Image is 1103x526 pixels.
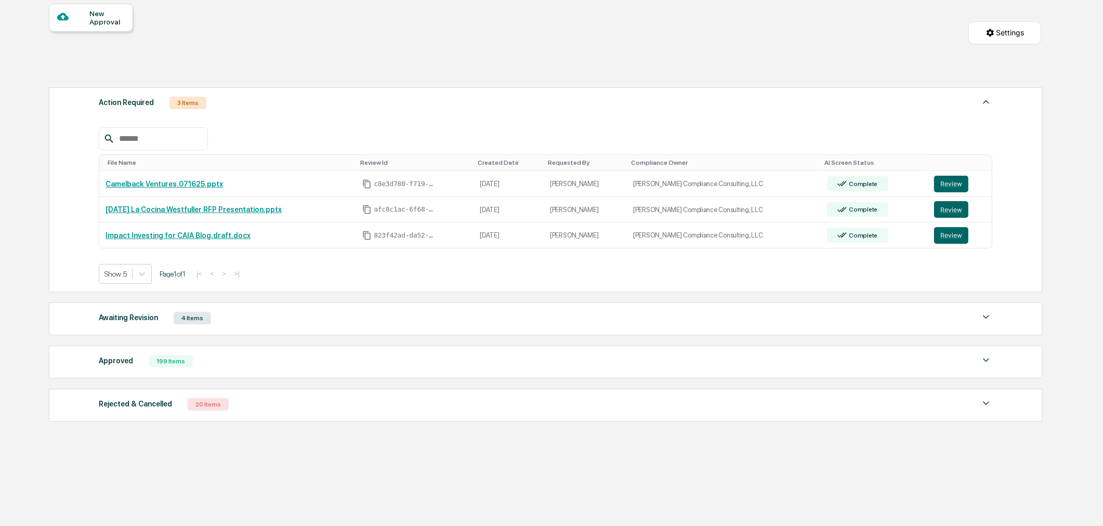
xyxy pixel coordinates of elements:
[207,269,217,278] button: <
[934,201,968,218] button: Review
[231,269,243,278] button: >|
[374,205,436,214] span: afc8c1ac-6f68-4627-999b-d97b3a6d8081
[980,354,992,366] img: caret
[169,97,206,109] div: 3 Items
[99,96,154,109] div: Action Required
[174,312,211,324] div: 4 Items
[980,397,992,410] img: caret
[108,159,352,166] div: Toggle SortBy
[631,159,816,166] div: Toggle SortBy
[544,171,627,197] td: [PERSON_NAME]
[934,176,986,192] a: Review
[478,159,540,166] div: Toggle SortBy
[934,176,968,192] button: Review
[825,159,924,166] div: Toggle SortBy
[847,206,877,213] div: Complete
[847,232,877,239] div: Complete
[374,180,436,188] span: c8e3d780-f719-41d7-84c3-a659409448a4
[627,171,820,197] td: [PERSON_NAME] Compliance Consulting, LLC
[936,159,988,166] div: Toggle SortBy
[474,197,544,223] td: [DATE]
[360,159,469,166] div: Toggle SortBy
[980,96,992,108] img: caret
[219,269,229,278] button: >
[934,201,986,218] a: Review
[934,227,968,244] button: Review
[362,205,372,214] span: Copy Id
[99,311,158,324] div: Awaiting Revision
[89,9,124,26] div: New Approval
[544,197,627,223] td: [PERSON_NAME]
[106,180,223,188] a: Camelback Ventures.071625.pptx
[106,231,251,240] a: Impact Investing for CAIA Blog.draft.docx
[188,398,229,411] div: 20 Items
[544,222,627,248] td: [PERSON_NAME]
[149,355,193,367] div: 199 Items
[968,21,1041,44] button: Settings
[847,180,877,188] div: Complete
[934,227,986,244] a: Review
[374,231,436,240] span: 823f42ad-da52-427a-bdfe-d3b490ef0764
[362,231,372,240] span: Copy Id
[362,179,372,189] span: Copy Id
[99,397,172,411] div: Rejected & Cancelled
[627,197,820,223] td: [PERSON_NAME] Compliance Consulting, LLC
[160,270,186,278] span: Page 1 of 1
[99,354,133,367] div: Approved
[106,205,282,214] a: [DATE] La Cocina Westfuller RFP Presentation.pptx
[980,311,992,323] img: caret
[474,171,544,197] td: [DATE]
[474,222,544,248] td: [DATE]
[548,159,623,166] div: Toggle SortBy
[627,222,820,248] td: [PERSON_NAME] Compliance Consulting, LLC
[193,269,205,278] button: |<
